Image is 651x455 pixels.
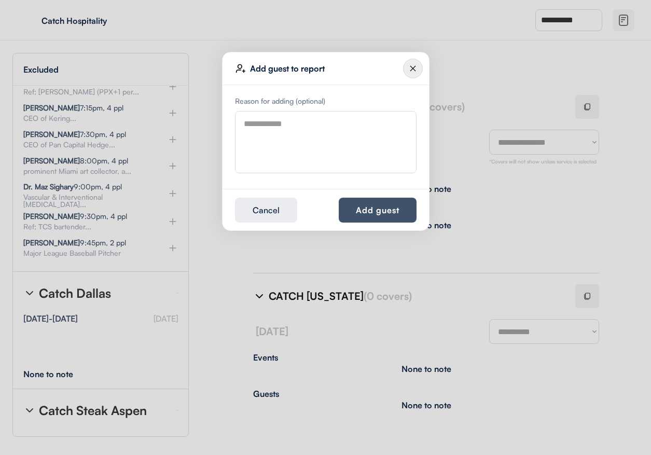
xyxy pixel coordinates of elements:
img: Group%2010124643.svg [403,59,423,78]
img: user-plus-01.svg [236,63,246,74]
button: Add guest [339,198,417,223]
button: Cancel [235,198,297,223]
div: Add guest to report [250,64,403,73]
div: Reason for adding (optional) [235,98,417,105]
